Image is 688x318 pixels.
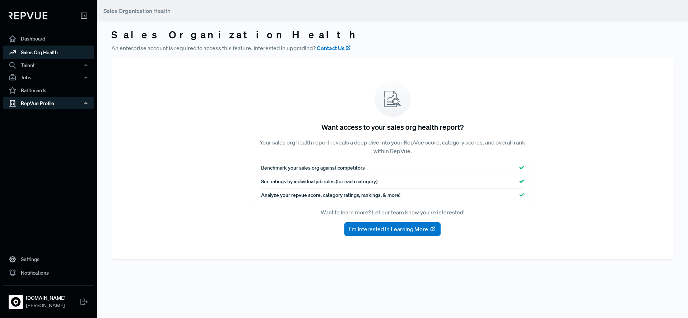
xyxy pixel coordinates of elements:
[317,44,351,52] a: Contact Us
[3,71,94,84] button: Jobs
[3,46,94,59] a: Sales Org Health
[349,225,428,233] span: I'm Interested in Learning More
[26,302,65,309] span: [PERSON_NAME]
[255,208,530,217] p: Want to learn more? Let our team know you're interested!
[9,12,47,19] img: RepVue
[111,29,674,41] h3: Sales Organization Health
[261,164,365,172] span: Benchmark your sales org against competitors
[26,294,65,302] strong: [DOMAIN_NAME]
[103,7,171,14] span: Sales Organization Health
[255,138,530,155] p: Your sales org health report reveals a deep dive into your RepVue score, category scores, and ove...
[3,97,94,109] button: RepVue Profile
[261,178,377,185] span: See ratings by individual job roles (for each category)
[3,266,94,280] a: Notifications
[3,32,94,46] a: Dashboard
[3,59,94,71] button: Talent
[3,84,94,97] a: Battlecards
[111,44,674,52] p: An enterprise account is required to access this feature. Interested in upgrading?
[10,296,22,308] img: Owner.com
[3,285,94,312] a: Owner.com[DOMAIN_NAME][PERSON_NAME]
[3,252,94,266] a: Settings
[321,123,464,131] h5: Want access to your sales org health report?
[261,191,400,199] span: Analyze your repvue score, category ratings, rankings, & more!
[344,222,441,236] button: I'm Interested in Learning More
